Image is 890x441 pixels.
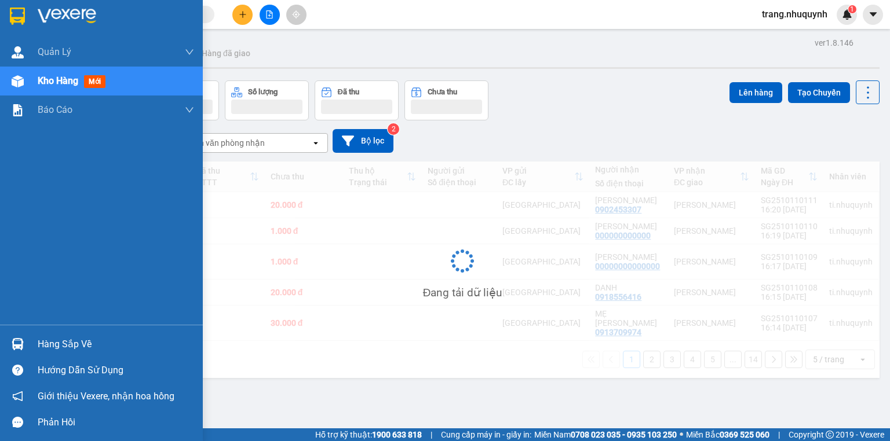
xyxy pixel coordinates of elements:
button: Hàng đã giao [192,39,260,67]
span: down [185,47,194,57]
span: Miền Nam [534,428,677,441]
sup: 1 [848,5,856,13]
div: Chưa thu [428,88,457,96]
span: file-add [265,10,273,19]
span: copyright [826,431,834,439]
span: mới [84,75,105,88]
span: message [12,417,23,428]
button: Đã thu [315,80,399,120]
span: trang.nhuquynh [753,7,837,21]
div: Hàng sắp về [38,336,194,353]
span: Hỗ trợ kỹ thuật: [315,428,422,441]
button: Lên hàng [729,82,782,103]
div: Chọn văn phòng nhận [185,137,265,149]
div: ver 1.8.146 [815,36,853,49]
button: caret-down [863,5,883,25]
img: warehouse-icon [12,338,24,350]
button: Tạo Chuyến [788,82,850,103]
strong: 1900 633 818 [372,430,422,439]
div: Phản hồi [38,414,194,431]
span: | [778,428,780,441]
strong: 0369 525 060 [720,430,769,439]
span: caret-down [868,9,878,20]
button: aim [286,5,307,25]
img: icon-new-feature [842,9,852,20]
span: Giới thiệu Vexere, nhận hoa hồng [38,389,174,403]
span: down [185,105,194,115]
span: Quản Lý [38,45,71,59]
button: plus [232,5,253,25]
div: Đã thu [338,88,359,96]
span: ⚪️ [680,432,683,437]
div: Hướng dẫn sử dụng [38,362,194,379]
span: Báo cáo [38,102,72,117]
span: aim [292,10,300,19]
button: Số lượng [225,80,309,120]
span: question-circle [12,365,23,376]
span: Cung cấp máy in - giấy in: [441,428,531,441]
button: file-add [260,5,280,25]
img: logo-vxr [10,8,25,25]
span: notification [12,391,23,402]
button: Chưa thu [404,80,488,120]
span: plus [239,10,247,19]
span: Kho hàng [38,75,78,86]
strong: 0708 023 035 - 0935 103 250 [571,430,677,439]
svg: open [311,138,320,148]
span: 1 [850,5,854,13]
span: Miền Bắc [686,428,769,441]
button: Bộ lọc [333,129,393,153]
sup: 2 [388,123,399,135]
div: Đang tải dữ liệu [423,284,502,302]
img: warehouse-icon [12,46,24,58]
img: warehouse-icon [12,75,24,87]
span: | [431,428,432,441]
div: Số lượng [248,88,278,96]
img: solution-icon [12,104,24,116]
